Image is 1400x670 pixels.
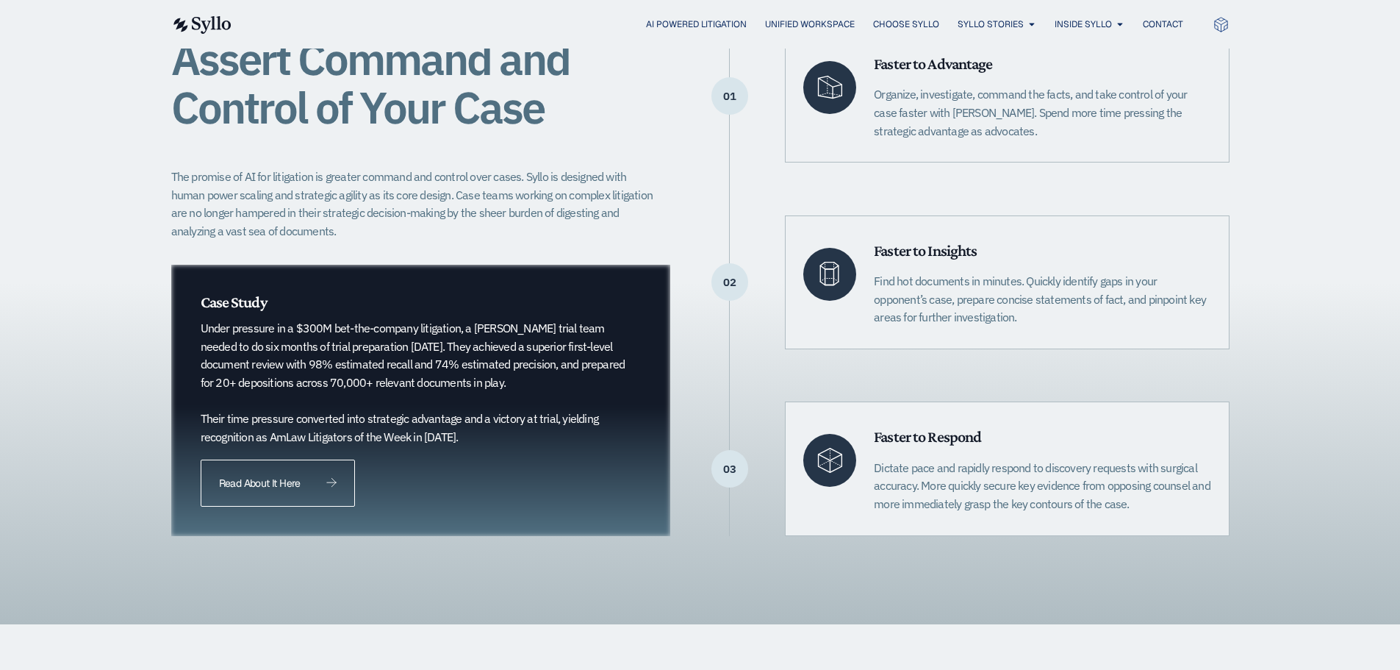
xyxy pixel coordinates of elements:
p: 03 [711,468,748,470]
span: Faster to Insights [874,241,977,260]
img: syllo [171,16,231,34]
a: AI Powered Litigation [646,18,747,31]
p: 01 [711,96,748,97]
p: 02 [711,282,748,283]
a: Choose Syllo [873,18,939,31]
span: Faster to Advantage [874,54,992,73]
nav: Menu [261,18,1183,32]
a: Unified Workspace [765,18,855,31]
a: Read About It Here [201,460,355,507]
span: Assert Command and Control of Your Case [171,29,570,136]
p: Find hot documents in minutes. Quickly identify gaps in your opponent’s case, prepare concise sta... [874,272,1210,327]
p: The promise of AI for litigation is greater command and control over cases. Syllo is designed wit... [171,168,662,240]
a: Syllo Stories [958,18,1024,31]
p: Dictate pace and rapidly respond to discovery requests with surgical accuracy. More quickly secur... [874,459,1210,513]
span: Case Study [201,293,267,311]
div: Menu Toggle [261,18,1183,32]
a: Inside Syllo [1055,18,1112,31]
p: Organize, investigate, command the facts, and take control of your case faster with [PERSON_NAME]... [874,85,1210,140]
p: Under pressure in a $300M bet-the-company litigation, a [PERSON_NAME] trial team needed to do six... [201,319,626,446]
span: Read About It Here [219,478,300,488]
a: Contact [1143,18,1183,31]
span: Faster to Respond [874,427,981,446]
